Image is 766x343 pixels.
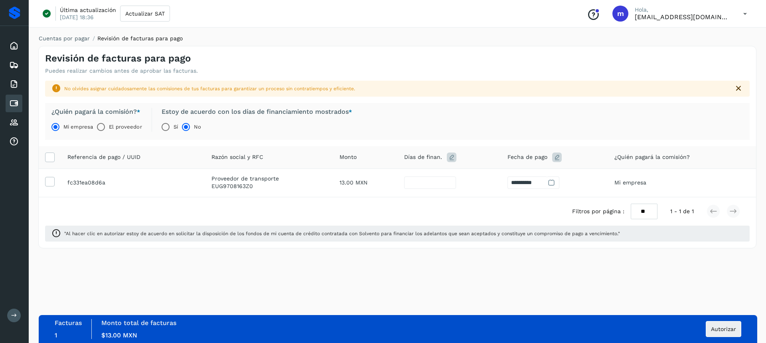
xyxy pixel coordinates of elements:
[404,153,442,161] span: Días de finan.
[125,11,165,16] span: Actualizar SAT
[6,133,22,151] div: Analiticas de tarifas
[162,108,352,116] label: Estoy de acuerdo con los días de financiamiento mostrados
[45,53,191,64] h4: Revisión de facturas para pago
[211,175,326,182] p: Proveedor de transporte
[60,6,116,14] p: Última actualización
[614,179,646,186] span: Mi empresa
[120,6,170,22] button: Actualizar SAT
[6,56,22,74] div: Embarques
[60,14,94,21] p: [DATE] 18:36
[211,153,263,161] span: Razón social y RFC
[572,207,624,216] span: Filtros por página :
[6,37,22,55] div: Inicio
[340,153,357,161] span: Monto
[45,67,198,74] p: Puedes realizar cambios antes de aprobar las facturas.
[614,153,690,161] span: ¿Quién pagará la comisión?
[97,35,183,42] span: Revisión de facturas para pago
[64,85,727,92] div: No olvides asignar cuidadosamente las comisiones de tus facturas para garantizar un proceso sin c...
[211,183,253,189] span: EUG9708163Z0
[101,319,176,327] label: Monto total de facturas
[64,230,743,237] span: "Al hacer clic en autorizar estoy de acuerdo en solicitar la disposición de los fondos de mi cuen...
[711,326,736,332] span: Autorizar
[635,6,730,13] p: Hola,
[67,179,105,186] span: c47e136c-825a-4af8-a5d0-fc331ea08d6a
[101,331,137,339] span: $13.00 MXN
[51,108,142,116] label: ¿Quién pagará la comisión?
[55,331,57,339] span: 1
[670,207,694,216] span: 1 - 1 de 1
[6,95,22,112] div: Cuentas por pagar
[635,13,730,21] p: mercedes@solvento.mx
[333,169,398,197] td: 13.00 MXN
[174,119,178,135] label: Sí
[63,119,93,135] label: Mi empresa
[194,119,201,135] label: No
[6,114,22,131] div: Proveedores
[6,75,22,93] div: Facturas
[55,319,82,327] label: Facturas
[706,321,741,337] button: Autorizar
[39,35,90,42] a: Cuentas por pagar
[109,119,142,135] label: El proveedor
[38,34,756,43] nav: breadcrumb
[67,153,140,161] span: Referencia de pago / UUID
[507,153,547,161] span: Fecha de pago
